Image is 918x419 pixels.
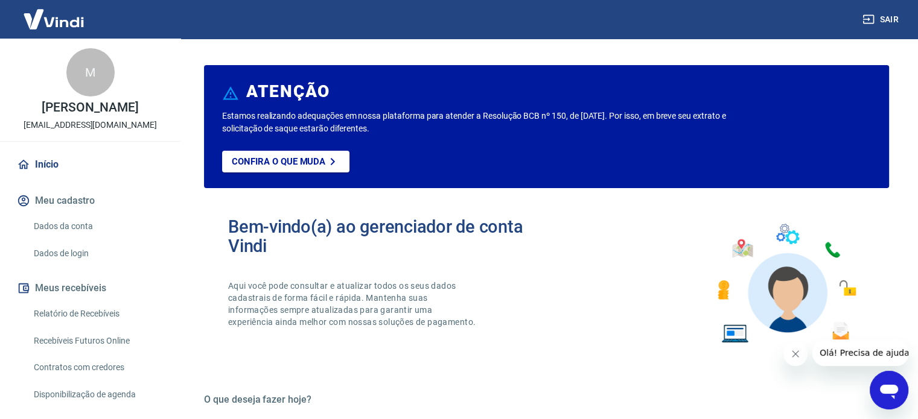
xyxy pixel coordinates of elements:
[42,101,138,114] p: [PERSON_NAME]
[204,394,889,406] h5: O que deseja fazer hoje?
[870,371,908,409] iframe: Botão para abrir a janela de mensagens
[707,217,865,350] img: Imagem de um avatar masculino com diversos icones exemplificando as funcionalidades do gerenciado...
[812,339,908,366] iframe: Mensagem da empresa
[228,217,547,256] h2: Bem-vindo(a) ao gerenciador de conta Vindi
[228,280,478,328] p: Aqui você pode consultar e atualizar todos os seus dados cadastrais de forma fácil e rápida. Mant...
[14,151,166,178] a: Início
[29,382,166,407] a: Disponibilização de agenda
[29,329,166,353] a: Recebíveis Futuros Online
[14,187,166,214] button: Meu cadastro
[29,241,166,266] a: Dados de login
[29,301,166,326] a: Relatório de Recebíveis
[24,119,157,131] p: [EMAIL_ADDRESS][DOMAIN_NAME]
[29,214,166,239] a: Dados da conta
[14,1,93,37] img: Vindi
[66,48,115,96] div: M
[222,110,741,135] p: Estamos realizando adequações em nossa plataforma para atender a Resolução BCB nº 150, de [DATE]....
[246,86,330,98] h6: ATENÇÃO
[222,151,349,172] a: Confira o que muda
[232,156,325,167] p: Confira o que muda
[29,355,166,380] a: Contratos com credores
[7,8,101,18] span: Olá! Precisa de ajuda?
[860,8,904,31] button: Sair
[14,275,166,301] button: Meus recebíveis
[783,342,808,366] iframe: Fechar mensagem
